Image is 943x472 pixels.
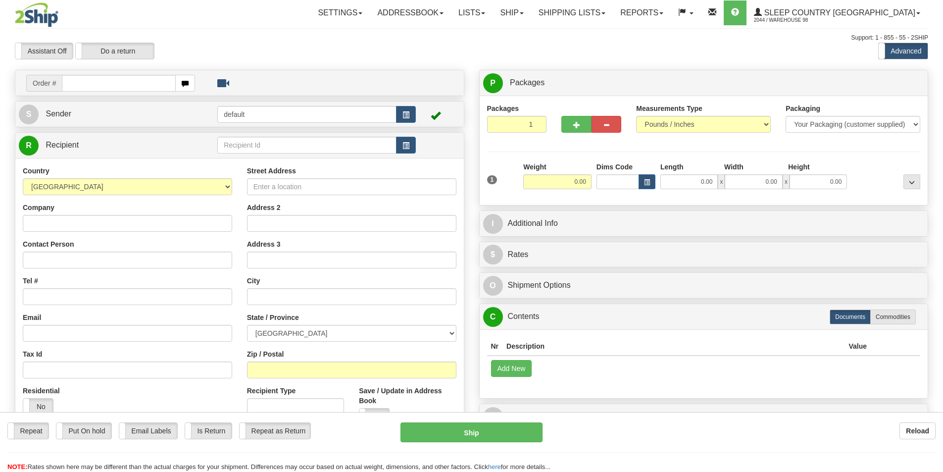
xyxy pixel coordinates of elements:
[879,43,928,59] label: Advanced
[491,360,532,377] button: Add New
[660,162,684,172] label: Length
[247,166,296,176] label: Street Address
[783,174,790,189] span: x
[483,275,925,296] a: OShipment Options
[23,399,53,415] label: No
[119,423,177,439] label: Email Labels
[596,162,633,172] label: Dims Code
[483,245,503,264] span: $
[7,463,27,471] span: NOTE:
[762,8,915,17] span: Sleep Country [GEOGRAPHIC_DATA]
[8,423,49,439] label: Repeat
[502,337,844,356] th: Description
[899,422,936,439] button: Reload
[76,43,154,59] label: Do a return
[493,0,531,25] a: Ship
[483,407,925,427] a: RReturn Shipment
[247,203,281,212] label: Address 2
[786,104,820,113] label: Packaging
[483,407,503,427] span: R
[359,409,389,424] label: No
[483,245,925,265] a: $Rates
[185,423,232,439] label: Is Return
[531,0,613,25] a: Shipping lists
[523,162,546,172] label: Weight
[613,0,671,25] a: Reports
[23,166,50,176] label: Country
[26,75,62,92] span: Order #
[400,422,543,442] button: Ship
[23,203,54,212] label: Company
[483,214,503,234] span: I
[247,239,281,249] label: Address 3
[451,0,493,25] a: Lists
[19,104,217,124] a: S Sender
[247,386,296,396] label: Recipient Type
[870,310,916,324] label: Commodities
[217,106,397,123] input: Sender Id
[483,73,925,93] a: P Packages
[23,386,60,396] label: Residential
[247,349,284,359] label: Zip / Postal
[903,174,920,189] div: ...
[510,78,545,87] span: Packages
[488,463,501,471] a: here
[483,276,503,296] span: O
[217,137,397,154] input: Recipient Id
[724,162,744,172] label: Width
[15,43,73,59] label: Assistant Off
[370,0,451,25] a: Addressbook
[15,2,58,27] img: logo2044.jpg
[19,136,39,156] span: R
[483,73,503,93] span: P
[483,307,925,327] a: CContents
[746,0,928,25] a: Sleep Country [GEOGRAPHIC_DATA] 2044 / Warehouse 98
[23,276,38,286] label: Tel #
[19,105,39,124] span: S
[483,307,503,327] span: C
[487,337,503,356] th: Nr
[487,175,497,184] span: 1
[636,104,702,113] label: Measurements Type
[483,213,925,234] a: IAdditional Info
[23,349,42,359] label: Tax Id
[359,386,456,406] label: Save / Update in Address Book
[15,34,928,42] div: Support: 1 - 855 - 55 - 2SHIP
[240,423,310,439] label: Repeat as Return
[718,174,725,189] span: x
[46,109,71,118] span: Sender
[247,276,260,286] label: City
[844,337,871,356] th: Value
[310,0,370,25] a: Settings
[46,141,79,149] span: Recipient
[247,178,456,195] input: Enter a location
[754,15,828,25] span: 2044 / Warehouse 98
[247,313,299,322] label: State / Province
[906,427,929,435] b: Reload
[830,310,871,324] label: Documents
[487,104,519,113] label: Packages
[23,239,74,249] label: Contact Person
[788,162,810,172] label: Height
[56,423,111,439] label: Put On hold
[23,313,41,322] label: Email
[19,135,196,156] a: R Recipient
[920,185,942,286] iframe: chat widget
